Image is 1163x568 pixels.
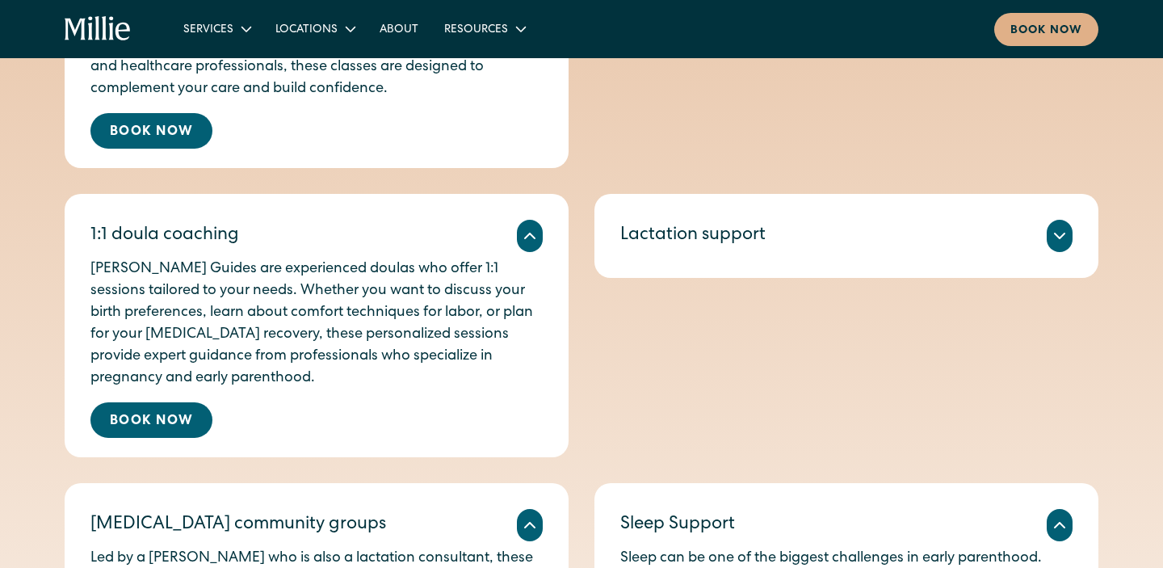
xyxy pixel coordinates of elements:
div: 1:1 doula coaching [90,223,239,250]
a: About [367,15,431,42]
div: Book now [1010,23,1082,40]
p: [PERSON_NAME] Guides are experienced doulas who offer 1:1 sessions tailored to your needs. Whethe... [90,259,543,389]
a: Book now [994,13,1098,46]
div: [MEDICAL_DATA] community groups [90,512,386,539]
div: Lactation support [620,223,766,250]
div: Resources [444,22,508,39]
div: Locations [275,22,338,39]
a: Book Now [90,402,212,438]
div: Locations [262,15,367,42]
a: Book Now [90,113,212,149]
div: Sleep Support [620,512,735,539]
div: Services [183,22,233,39]
div: Resources [431,15,537,42]
a: home [65,16,132,42]
div: Services [170,15,262,42]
